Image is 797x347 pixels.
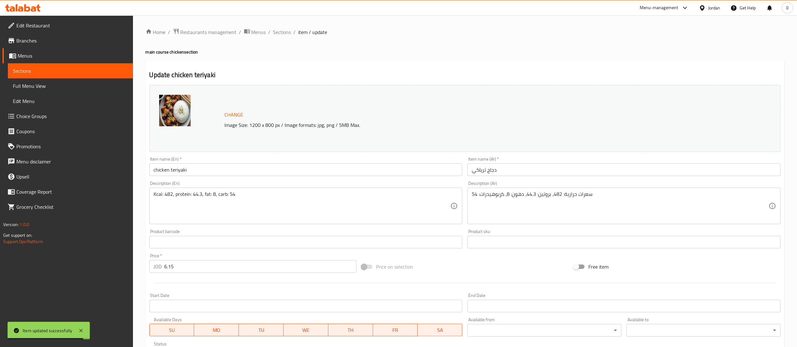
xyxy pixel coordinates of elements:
span: Menus [251,28,266,36]
span: B [786,4,789,11]
button: WE [284,324,328,336]
span: Price on selection [376,263,413,270]
span: WE [286,326,326,335]
span: MO [197,326,236,335]
textarea: سعرات حرارية: 482، بروتين: 44.3، دهون: 8، كربوهيدرات: 54 [472,191,769,221]
p: JOD [154,263,162,270]
input: Please enter price [165,260,356,273]
a: Support.OpsPlatform [3,237,43,246]
input: Enter name En [149,163,463,176]
h4: main course chicken section [146,49,784,55]
li: / [168,28,170,36]
a: Sections [8,63,133,78]
span: Branches [16,37,128,44]
a: Coupons [3,124,133,139]
button: FR [373,324,418,336]
a: Edit Restaurant [3,18,133,33]
span: Get support on: [3,231,32,239]
div: Item updated successfully [23,327,72,334]
span: Edit Menu [13,97,128,105]
textarea: Kcal: 482, protein: 44.3, fat: 8, carb: 54 [154,191,451,221]
div: Jordan [708,4,720,11]
a: Coverage Report [3,184,133,199]
input: Enter name Ar [467,163,781,176]
div: Menu-management [640,4,679,12]
a: Restaurants management [173,28,237,36]
a: Full Menu View [8,78,133,94]
span: Choice Groups [16,112,128,120]
span: Menus [18,52,128,60]
a: Menu disclaimer [3,154,133,169]
span: Upsell [16,173,128,180]
h2: Update chicken teriyaki [149,70,781,80]
button: Change [222,108,246,121]
button: SU [149,324,194,336]
span: TH [331,326,371,335]
span: Coverage Report [16,188,128,196]
button: TH [328,324,373,336]
a: Promotions [3,139,133,154]
span: Restaurants management [181,28,237,36]
span: Menu disclaimer [16,158,128,165]
span: TU [241,326,281,335]
span: 1.0.0 [20,220,29,229]
a: Edit Menu [8,94,133,109]
span: Free item [588,263,609,270]
span: Full Menu View [13,82,128,90]
span: SU [152,326,192,335]
span: Sections [13,67,128,75]
li: / [239,28,241,36]
a: Home [146,28,166,36]
button: SA [418,324,462,336]
span: Version: [3,220,19,229]
a: Upsell [3,169,133,184]
a: Branches [3,33,133,48]
span: SA [420,326,460,335]
span: Coupons [16,128,128,135]
p: Image Size: 1200 x 800 px / Image formats: jpg, png / 5MB Max. [222,121,681,129]
a: Choice Groups [3,109,133,124]
span: Change [225,110,244,119]
a: Grocery Checklist [3,199,133,214]
a: Menus [3,48,133,63]
span: Promotions [16,143,128,150]
li: / [294,28,296,36]
a: Sections [273,28,291,36]
span: FR [376,326,415,335]
span: Edit Restaurant [16,22,128,29]
a: Menus [244,28,266,36]
input: Please enter product sku [467,236,781,248]
button: MO [194,324,239,336]
div: ​ [627,324,781,337]
span: item / update [298,28,327,36]
li: / [269,28,271,36]
button: TU [239,324,284,336]
img: chicken_teriyaki638910654278060474.jpg [159,95,191,126]
input: Please enter product barcode [149,236,463,248]
span: Grocery Checklist [16,203,128,211]
div: ​ [467,324,621,337]
nav: breadcrumb [146,28,784,36]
